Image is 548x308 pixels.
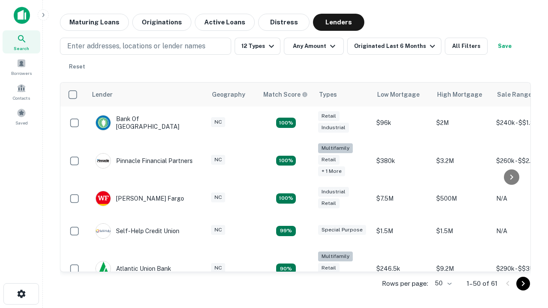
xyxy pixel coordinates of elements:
[276,193,296,204] div: Matching Properties: 14, hasApolloMatch: undefined
[445,38,488,55] button: All Filters
[497,89,532,100] div: Sale Range
[372,182,432,215] td: $7.5M
[95,191,184,206] div: [PERSON_NAME] Fargo
[276,226,296,236] div: Matching Properties: 11, hasApolloMatch: undefined
[314,83,372,107] th: Types
[14,45,29,52] span: Search
[95,261,171,276] div: Atlantic Union Bank
[211,225,225,235] div: NC
[132,14,191,31] button: Originations
[60,14,129,31] button: Maturing Loans
[96,154,110,168] img: picture
[318,263,340,273] div: Retail
[276,264,296,274] div: Matching Properties: 10, hasApolloMatch: undefined
[372,83,432,107] th: Low Mortgage
[382,278,428,289] p: Rows per page:
[432,83,492,107] th: High Mortgage
[92,89,113,100] div: Lender
[467,278,497,289] p: 1–50 of 61
[276,118,296,128] div: Matching Properties: 15, hasApolloMatch: undefined
[432,215,492,247] td: $1.5M
[263,90,306,99] h6: Match Score
[96,224,110,238] img: picture
[258,83,314,107] th: Capitalize uses an advanced AI algorithm to match your search with the best lender. The match sco...
[372,107,432,139] td: $96k
[263,90,308,99] div: Capitalize uses an advanced AI algorithm to match your search with the best lender. The match sco...
[372,247,432,290] td: $246.5k
[318,123,349,133] div: Industrial
[318,143,353,153] div: Multifamily
[284,38,344,55] button: Any Amount
[13,95,30,101] span: Contacts
[377,89,420,100] div: Low Mortgage
[318,198,340,208] div: Retail
[318,187,349,197] div: Industrial
[491,38,518,55] button: Save your search to get updates of matches that match your search criteria.
[211,192,225,202] div: NC
[319,89,337,100] div: Types
[318,111,340,121] div: Retail
[15,119,28,126] span: Saved
[432,107,492,139] td: $2M
[3,30,40,53] a: Search
[60,38,231,55] button: Enter addresses, locations or lender names
[95,153,193,169] div: Pinnacle Financial Partners
[505,240,548,281] iframe: Chat Widget
[211,117,225,127] div: NC
[432,182,492,215] td: $500M
[432,247,492,290] td: $9.2M
[318,166,345,176] div: + 1 more
[211,263,225,273] div: NC
[347,38,441,55] button: Originated Last 6 Months
[11,70,32,77] span: Borrowers
[96,191,110,206] img: picture
[195,14,255,31] button: Active Loans
[212,89,245,100] div: Geography
[432,139,492,182] td: $3.2M
[258,14,310,31] button: Distress
[372,139,432,182] td: $380k
[96,115,110,130] img: picture
[207,83,258,107] th: Geography
[3,80,40,103] a: Contacts
[432,277,453,290] div: 50
[95,115,198,130] div: Bank Of [GEOGRAPHIC_DATA]
[235,38,280,55] button: 12 Types
[63,58,91,75] button: Reset
[95,223,179,239] div: Self-help Credit Union
[67,41,205,51] p: Enter addresses, locations or lender names
[96,261,110,276] img: picture
[318,155,340,165] div: Retail
[87,83,207,107] th: Lender
[318,252,353,261] div: Multifamily
[211,155,225,165] div: NC
[276,156,296,166] div: Matching Properties: 20, hasApolloMatch: undefined
[3,105,40,128] a: Saved
[318,225,366,235] div: Special Purpose
[437,89,482,100] div: High Mortgage
[3,55,40,78] a: Borrowers
[313,14,364,31] button: Lenders
[14,7,30,24] img: capitalize-icon.png
[516,277,530,290] button: Go to next page
[354,41,438,51] div: Originated Last 6 Months
[372,215,432,247] td: $1.5M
